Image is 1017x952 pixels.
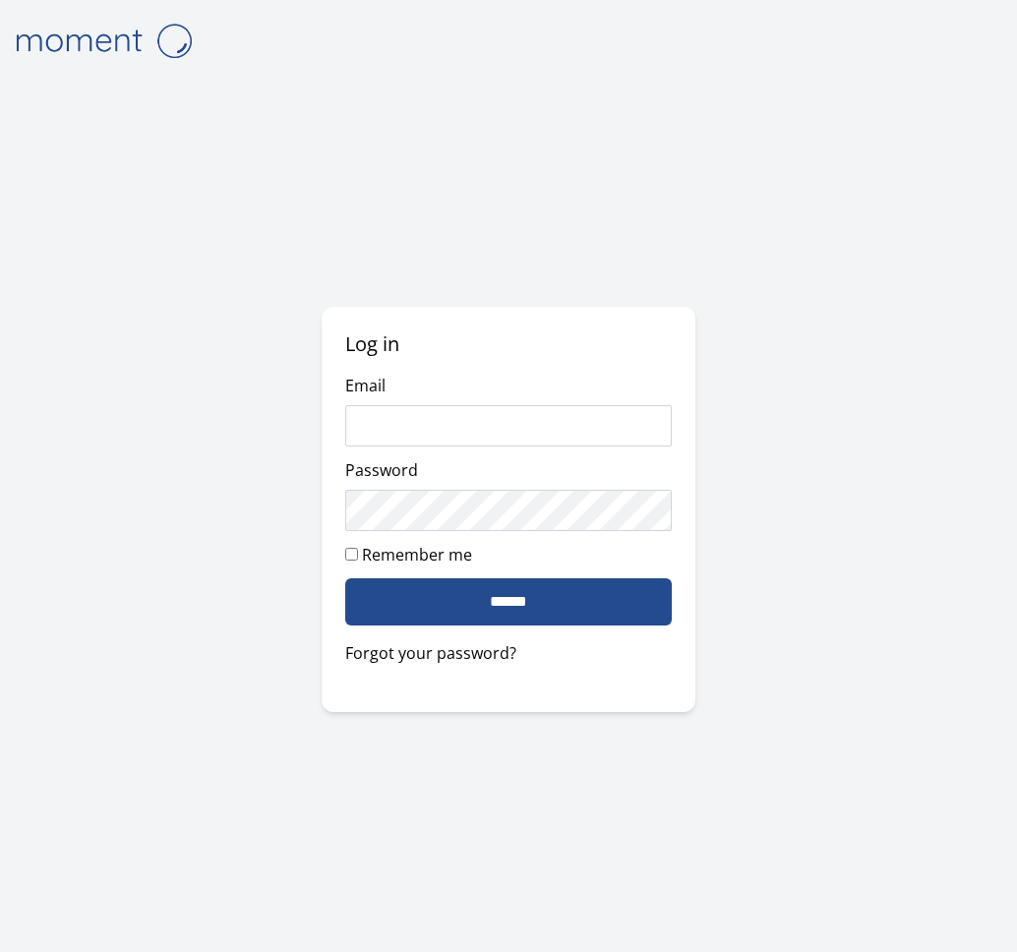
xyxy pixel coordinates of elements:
label: Email [345,375,386,396]
label: Remember me [362,544,472,565]
h2: Log in [345,330,672,358]
img: logo-4e3dc11c47720685a147b03b5a06dd966a58ff35d612b21f08c02c0306f2b779.png [5,16,202,66]
a: Forgot your password? [345,641,672,665]
label: Password [345,459,418,481]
